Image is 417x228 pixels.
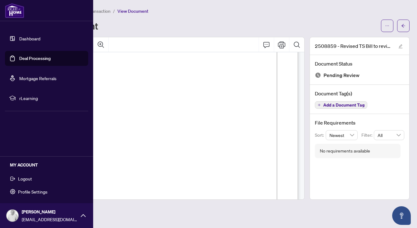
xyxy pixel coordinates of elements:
[315,72,321,78] img: Document Status
[5,186,88,197] button: Profile Settings
[361,132,374,139] p: Filter:
[18,174,32,184] span: Logout
[401,24,406,28] span: arrow-left
[113,7,115,15] li: /
[318,103,321,107] span: plus
[315,42,392,50] span: 2508859 - Revised TS Bill to review.pdf
[19,75,57,81] a: Mortgage Referrals
[5,3,24,18] img: logo
[19,56,51,61] a: Deal Processing
[320,148,370,154] div: No requirements available
[385,24,389,28] span: ellipsis
[324,71,360,80] span: Pending Review
[315,101,367,109] button: Add a Document Tag
[378,130,401,140] span: All
[22,216,78,223] span: [EMAIL_ADDRESS][DOMAIN_NAME]
[392,206,411,225] button: Open asap
[315,132,326,139] p: Sort:
[5,173,88,184] button: Logout
[315,119,404,126] h4: File Requirements
[10,162,88,168] h5: MY ACCOUNT
[398,44,403,48] span: edit
[19,36,40,41] a: Dashboard
[19,95,84,102] span: rLearning
[22,208,78,215] span: [PERSON_NAME]
[7,210,18,221] img: Profile Icon
[323,103,365,107] span: Add a Document Tag
[329,130,354,140] span: Newest
[77,8,111,14] span: View Transaction
[117,8,148,14] span: View Document
[315,60,404,67] h4: Document Status
[315,90,404,97] h4: Document Tag(s)
[18,187,48,197] span: Profile Settings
